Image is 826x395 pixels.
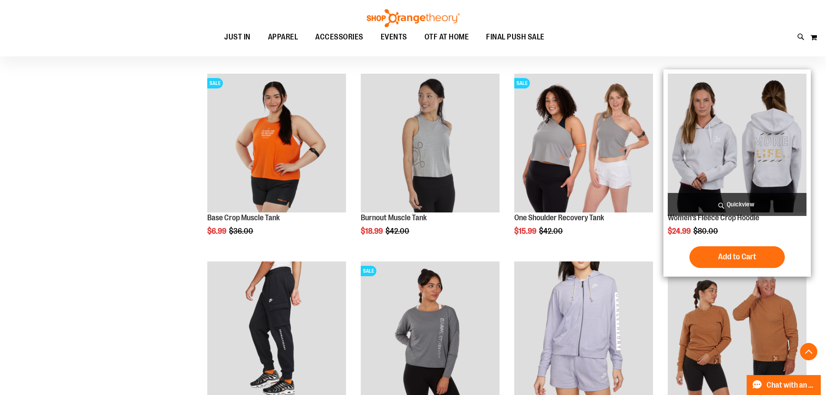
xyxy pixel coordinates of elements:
a: Main view of One Shoulder Recovery TankSALE [514,74,653,214]
span: APPAREL [268,27,298,47]
a: Quickview [668,193,806,216]
span: $42.00 [539,227,564,235]
a: Product image for Burnout Muscle Tank [361,74,500,214]
img: Product image for Womens Fleece Crop Hoodie [668,74,806,212]
div: product [356,69,504,258]
a: Base Crop Muscle Tank [207,213,280,222]
span: $42.00 [385,227,411,235]
span: $18.99 [361,227,384,235]
span: $15.99 [514,227,538,235]
a: FINAL PUSH SALE [477,27,553,47]
span: ACCESSORIES [315,27,363,47]
span: $80.00 [693,227,719,235]
a: Product image for Base Crop Muscle TankSALE [207,74,346,214]
span: SALE [361,266,376,276]
a: Women's Fleece Crop Hoodie [668,213,759,222]
button: Chat with an Expert [747,375,821,395]
img: Shop Orangetheory [366,9,461,27]
span: SALE [207,78,223,88]
button: Back To Top [800,343,817,360]
span: $36.00 [229,227,255,235]
a: OTF AT HOME [416,27,478,47]
span: FINAL PUSH SALE [486,27,545,47]
span: OTF AT HOME [424,27,469,47]
span: JUST IN [224,27,251,47]
div: product [203,69,350,258]
span: SALE [514,78,530,88]
span: Add to Cart [718,252,756,261]
a: APPAREL [259,27,307,47]
div: product [510,69,657,258]
a: Product image for Womens Fleece Crop Hoodie [668,74,806,214]
button: Add to Cart [689,246,785,268]
span: $24.99 [668,227,692,235]
img: Product image for Burnout Muscle Tank [361,74,500,212]
span: Chat with an Expert [767,381,816,389]
span: EVENTS [381,27,407,47]
a: EVENTS [372,27,416,47]
a: Burnout Muscle Tank [361,213,427,222]
a: JUST IN [215,27,259,47]
div: product [663,69,811,277]
span: $6.99 [207,227,228,235]
img: Product image for Base Crop Muscle Tank [207,74,346,212]
a: ACCESSORIES [307,27,372,47]
a: One Shoulder Recovery Tank [514,213,604,222]
img: Main view of One Shoulder Recovery Tank [514,74,653,212]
